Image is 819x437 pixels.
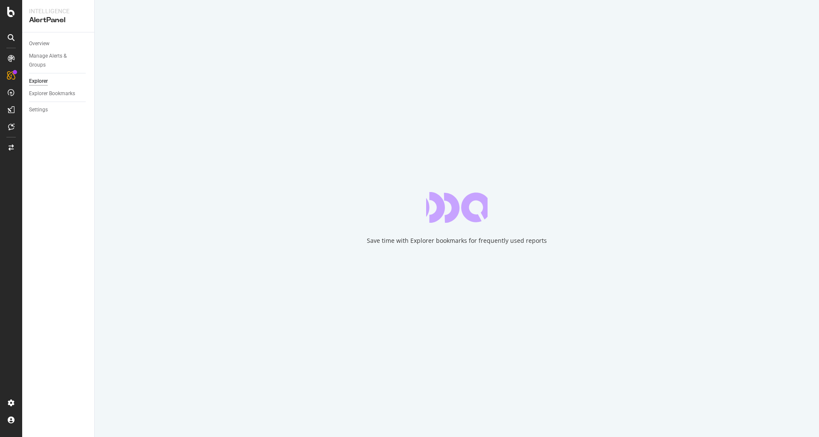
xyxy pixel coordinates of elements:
a: Settings [29,105,88,114]
div: AlertPanel [29,15,87,25]
a: Overview [29,39,88,48]
a: Explorer Bookmarks [29,89,88,98]
a: Explorer [29,77,88,86]
div: Explorer [29,77,48,86]
div: Explorer Bookmarks [29,89,75,98]
div: Intelligence [29,7,87,15]
div: Manage Alerts & Groups [29,52,80,70]
a: Manage Alerts & Groups [29,52,88,70]
div: Overview [29,39,49,48]
div: Save time with Explorer bookmarks for frequently used reports [367,236,547,245]
div: Settings [29,105,48,114]
div: animation [426,192,488,223]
